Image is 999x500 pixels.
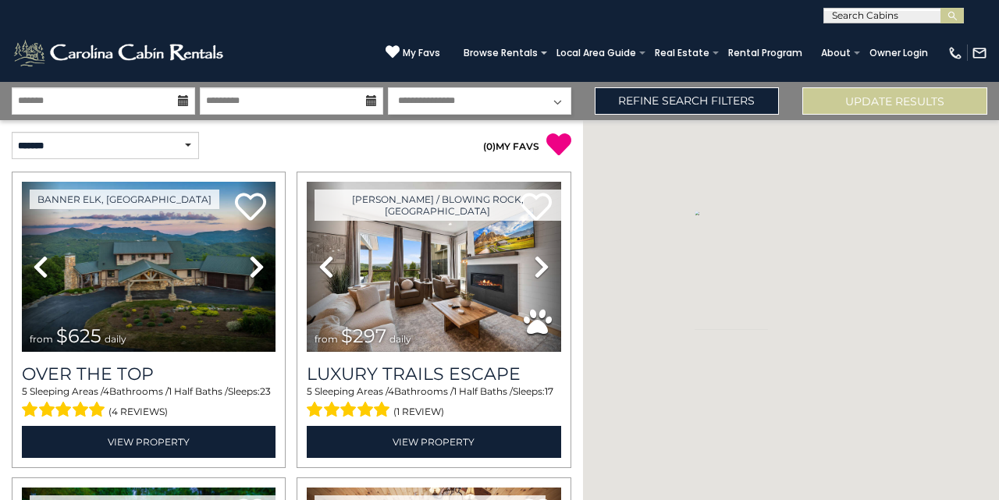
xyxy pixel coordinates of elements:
[813,42,859,64] a: About
[22,182,276,352] img: thumbnail_167153549.jpeg
[595,87,780,115] a: Refine Search Filters
[307,385,312,397] span: 5
[307,182,560,352] img: thumbnail_168695581.jpeg
[30,333,53,345] span: from
[169,385,228,397] span: 1 Half Baths /
[972,45,987,61] img: mail-regular-white.png
[341,324,386,347] span: $297
[307,385,560,422] div: Sleeping Areas / Bathrooms / Sleeps:
[453,385,513,397] span: 1 Half Baths /
[388,385,394,397] span: 4
[545,385,553,397] span: 17
[12,37,228,69] img: White-1-2.png
[486,140,492,152] span: 0
[56,324,101,347] span: $625
[260,385,271,397] span: 23
[22,385,27,397] span: 5
[30,190,219,209] a: Banner Elk, [GEOGRAPHIC_DATA]
[307,426,560,458] a: View Property
[483,140,539,152] a: (0)MY FAVS
[315,333,338,345] span: from
[720,42,810,64] a: Rental Program
[647,42,717,64] a: Real Estate
[386,44,440,61] a: My Favs
[108,402,168,422] span: (4 reviews)
[456,42,546,64] a: Browse Rentals
[22,385,276,422] div: Sleeping Areas / Bathrooms / Sleeps:
[862,42,936,64] a: Owner Login
[22,426,276,458] a: View Property
[103,385,109,397] span: 4
[549,42,644,64] a: Local Area Guide
[483,140,496,152] span: ( )
[802,87,987,115] button: Update Results
[403,46,440,60] span: My Favs
[105,333,126,345] span: daily
[235,191,266,225] a: Add to favorites
[307,363,560,385] a: Luxury Trails Escape
[389,333,411,345] span: daily
[22,363,276,385] a: Over The Top
[947,45,963,61] img: phone-regular-white.png
[393,402,444,422] span: (1 review)
[315,190,560,221] a: [PERSON_NAME] / Blowing Rock, [GEOGRAPHIC_DATA]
